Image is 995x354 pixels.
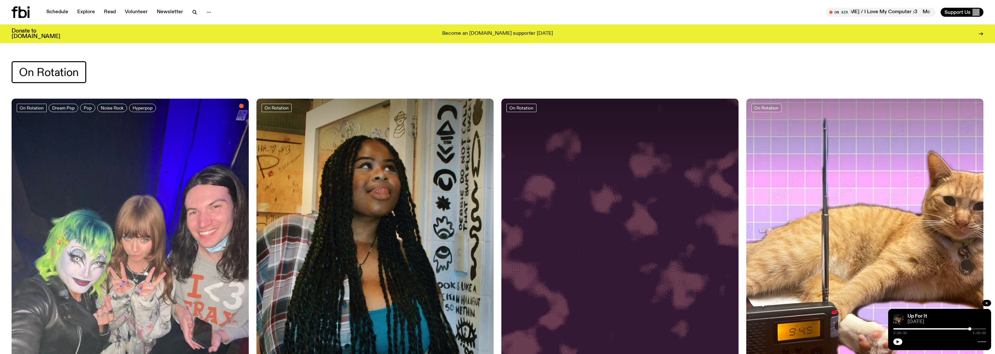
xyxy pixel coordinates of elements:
[262,104,292,112] a: On Rotation
[20,105,44,110] span: On Rotation
[129,104,156,112] a: Hyperpop
[826,8,935,17] button: On AirMornings with [PERSON_NAME] / I Love My Computer :3Mornings with [PERSON_NAME] / I Love My ...
[941,8,983,17] button: Support Us
[101,105,124,110] span: Noise Rock
[442,31,553,37] p: Become an [DOMAIN_NAME] supporter [DATE]
[97,104,127,112] a: Noise Rock
[12,28,60,39] h3: Donate to [DOMAIN_NAME]
[944,9,971,15] span: Support Us
[509,105,534,110] span: On Rotation
[42,8,72,17] a: Schedule
[833,10,932,14] span: Tune in live
[507,104,536,112] a: On Rotation
[17,104,47,112] a: On Rotation
[121,8,152,17] a: Volunteer
[972,331,986,335] span: 3:00:00
[907,320,986,324] span: [DATE]
[80,104,95,112] a: Pop
[754,105,778,110] span: On Rotation
[893,331,907,335] span: 2:28:30
[49,104,78,112] a: Dream Pop
[73,8,99,17] a: Explore
[52,105,75,110] span: Dream Pop
[751,104,781,112] a: On Rotation
[265,105,289,110] span: On Rotation
[84,105,92,110] span: Pop
[19,66,79,79] span: On Rotation
[153,8,187,17] a: Newsletter
[133,105,153,110] span: Hyperpop
[907,314,927,319] a: Up For It
[100,8,120,17] a: Read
